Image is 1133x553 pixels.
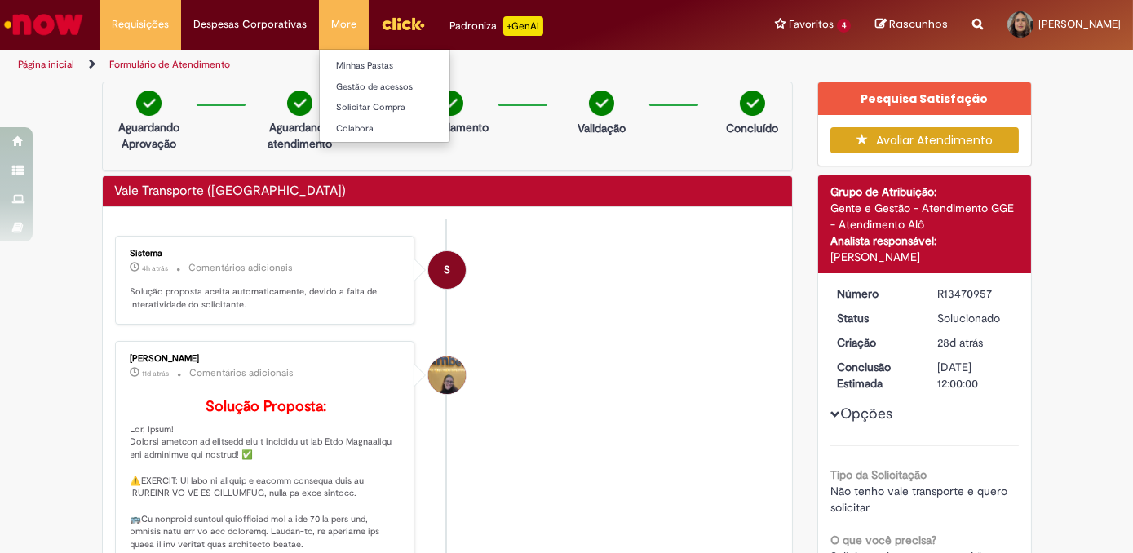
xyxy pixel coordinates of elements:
[320,120,499,138] a: Colabora
[320,78,499,96] a: Gestão de acessos
[937,335,983,350] time: 02/09/2025 08:54:12
[830,484,1011,515] span: Não tenho vale transporte e quero solicitar
[837,19,851,33] span: 4
[381,11,425,36] img: click_logo_yellow_360x200.png
[825,285,925,302] dt: Número
[438,91,463,116] img: check-circle-green.png
[115,184,347,199] h2: Vale Transporte (VT) Histórico de tíquete
[143,263,169,273] time: 29/09/2025 11:39:34
[428,356,466,394] div: Amanda De Campos Gomes Do Nascimento
[12,50,743,80] ul: Trilhas de página
[112,16,169,33] span: Requisições
[578,120,626,136] p: Validação
[589,91,614,116] img: check-circle-green.png
[143,369,170,378] time: 19/09/2025 13:39:34
[937,310,1013,326] div: Solucionado
[830,249,1019,265] div: [PERSON_NAME]
[412,119,489,135] p: Em andamento
[830,232,1019,249] div: Analista responsável:
[189,261,294,275] small: Comentários adicionais
[193,16,307,33] span: Despesas Corporativas
[1038,17,1121,31] span: [PERSON_NAME]
[830,184,1019,200] div: Grupo de Atribuição:
[825,334,925,351] dt: Criação
[830,200,1019,232] div: Gente e Gestão - Atendimento GGE - Atendimento Alô
[131,354,402,364] div: [PERSON_NAME]
[320,99,499,117] a: Solicitar Compra
[937,359,1013,392] div: [DATE] 12:00:00
[449,16,543,36] div: Padroniza
[830,127,1019,153] button: Avaliar Atendimento
[109,119,188,152] p: Aguardando Aprovação
[287,91,312,116] img: check-circle-green.png
[937,285,1013,302] div: R13470957
[875,17,948,33] a: Rascunhos
[190,366,294,380] small: Comentários adicionais
[740,91,765,116] img: check-circle-green.png
[206,397,326,416] b: Solução Proposta:
[428,251,466,289] div: System
[319,49,450,143] ul: More
[937,335,983,350] span: 28d atrás
[331,16,356,33] span: More
[131,249,402,259] div: Sistema
[260,119,339,152] p: Aguardando atendimento
[143,369,170,378] span: 11d atrás
[726,120,778,136] p: Concluído
[136,91,162,116] img: check-circle-green.png
[444,250,450,290] span: S
[825,359,925,392] dt: Conclusão Estimada
[937,334,1013,351] div: 02/09/2025 08:54:12
[830,533,936,547] b: O que você precisa?
[889,16,948,32] span: Rascunhos
[503,16,543,36] p: +GenAi
[320,57,499,75] a: Minhas Pastas
[818,82,1031,115] div: Pesquisa Satisfação
[825,310,925,326] dt: Status
[830,467,927,482] b: Tipo da Solicitação
[2,8,86,41] img: ServiceNow
[131,285,402,311] p: Solução proposta aceita automaticamente, devido a falta de interatividade do solicitante.
[109,58,230,71] a: Formulário de Atendimento
[789,16,834,33] span: Favoritos
[143,263,169,273] span: 4h atrás
[18,58,74,71] a: Página inicial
